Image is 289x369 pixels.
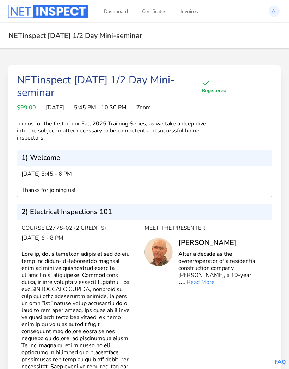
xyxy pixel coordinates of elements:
span: · [131,103,132,112]
span: [DATE] 5:45 - 6 pm [21,170,144,178]
div: Registered [202,79,233,94]
span: $99.00 [17,103,36,112]
img: Antone Irvin [269,6,280,17]
a: Read More [187,278,215,286]
span: Zoom [136,103,151,112]
h2: NETinspect [DATE] 1/2 Day Mini-seminar [8,31,281,40]
div: [PERSON_NAME] [178,238,268,248]
span: [DATE] [46,103,64,112]
img: Tom Sherman [144,238,173,266]
span: [DATE] 6 - 8 pm [21,234,144,242]
p: After a decade as the owner/operator of a residential construction company, [PERSON_NAME], a 10-y... [178,251,268,286]
p: 1) Welcome [21,154,60,161]
img: Logo [8,5,88,18]
a: FAQ [275,358,286,366]
p: 2) Electrical Inspections 101 [21,208,112,215]
div: Thanks for joining us! [21,187,144,194]
span: Course L2778-02 (2 credits) [21,224,144,232]
span: · [68,103,70,112]
div: NETinspect [DATE] 1/2 Day Mini-seminar [17,74,199,99]
span: 5:45 PM - 10:30 PM [74,103,127,112]
span: · [40,103,42,112]
div: Join us for the first of our Fall 2025 Training Series, as we take a deep dive into the subject m... [17,120,208,141]
div: Meet the Presenter [144,224,268,232]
